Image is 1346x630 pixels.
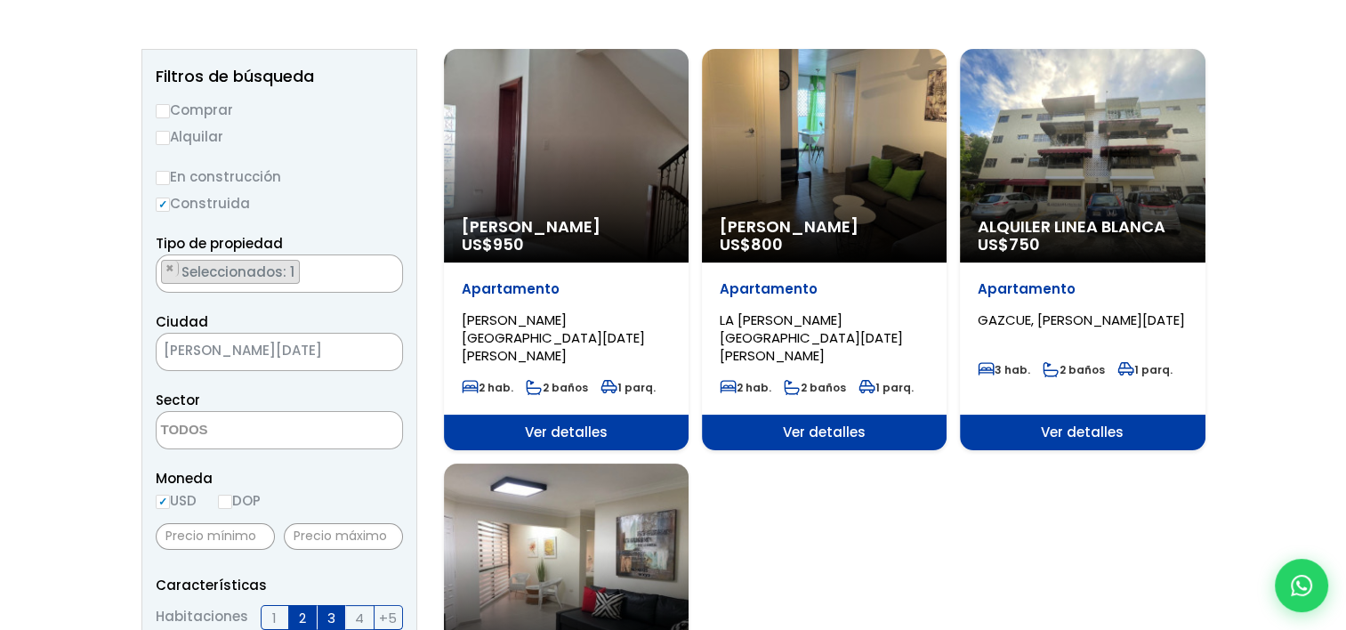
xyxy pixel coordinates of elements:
[444,415,689,450] span: Ver detalles
[156,68,403,85] h2: Filtros de búsqueda
[156,198,170,212] input: Construida
[358,338,384,367] button: Remove all items
[156,605,248,630] span: Habitaciones
[720,233,783,255] span: US$
[156,99,403,121] label: Comprar
[720,280,929,298] p: Apartamento
[960,49,1205,450] a: Alquiler Linea Blanca US$750 Apartamento GAZCUE, [PERSON_NAME][DATE] 3 hab. 2 baños 1 parq. Ver d...
[444,49,689,450] a: [PERSON_NAME] US$950 Apartamento [PERSON_NAME][GEOGRAPHIC_DATA][DATE][PERSON_NAME] 2 hab. 2 baños...
[462,311,645,365] span: [PERSON_NAME][GEOGRAPHIC_DATA][DATE][PERSON_NAME]
[960,415,1205,450] span: Ver detalles
[600,380,656,395] span: 1 parq.
[978,311,1185,329] span: GAZCUE, [PERSON_NAME][DATE]
[156,495,170,509] input: USD
[299,607,306,629] span: 2
[180,262,299,281] span: Seleccionados: 1
[978,362,1030,377] span: 3 hab.
[156,574,403,596] p: Características
[218,489,261,512] label: DOP
[157,412,329,450] textarea: Search
[720,218,929,236] span: [PERSON_NAME]
[462,233,524,255] span: US$
[157,338,358,363] span: SANTO DOMINGO DE GUZMÁN
[156,489,197,512] label: USD
[978,233,1040,255] span: US$
[978,218,1187,236] span: Alquiler Linea Blanca
[162,261,179,277] button: Remove item
[720,380,771,395] span: 2 hab.
[702,415,947,450] span: Ver detalles
[156,166,403,188] label: En construcción
[156,192,403,214] label: Construida
[462,380,513,395] span: 2 hab.
[858,380,914,395] span: 1 parq.
[156,131,170,145] input: Alquilar
[156,333,403,371] span: SANTO DOMINGO DE GUZMÁN
[784,380,846,395] span: 2 baños
[156,171,170,185] input: En construcción
[156,234,283,253] span: Tipo de propiedad
[1117,362,1173,377] span: 1 parq.
[493,233,524,255] span: 950
[165,261,174,277] span: ×
[1043,362,1105,377] span: 2 baños
[526,380,588,395] span: 2 baños
[720,311,903,365] span: LA [PERSON_NAME][GEOGRAPHIC_DATA][DATE][PERSON_NAME]
[978,280,1187,298] p: Apartamento
[462,218,671,236] span: [PERSON_NAME]
[161,260,300,284] li: APARTAMENTO
[375,344,384,360] span: ×
[1009,233,1040,255] span: 750
[327,607,335,629] span: 3
[379,607,397,629] span: +5
[284,523,403,550] input: Precio máximo
[156,523,275,550] input: Precio mínimo
[751,233,783,255] span: 800
[156,467,403,489] span: Moneda
[156,104,170,118] input: Comprar
[156,391,200,409] span: Sector
[218,495,232,509] input: DOP
[462,280,671,298] p: Apartamento
[383,261,392,277] span: ×
[156,125,403,148] label: Alquilar
[383,260,393,278] button: Remove all items
[702,49,947,450] a: [PERSON_NAME] US$800 Apartamento LA [PERSON_NAME][GEOGRAPHIC_DATA][DATE][PERSON_NAME] 2 hab. 2 ba...
[157,255,166,294] textarea: Search
[355,607,364,629] span: 4
[272,607,277,629] span: 1
[156,312,208,331] span: Ciudad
